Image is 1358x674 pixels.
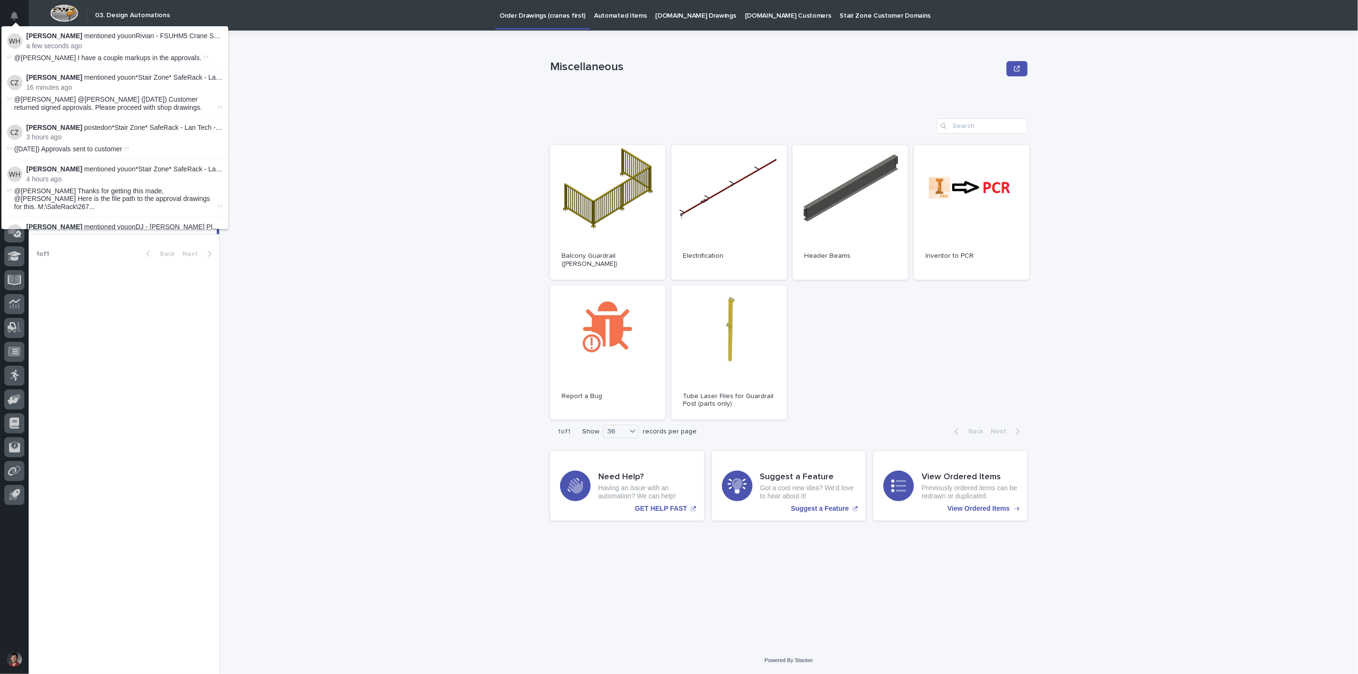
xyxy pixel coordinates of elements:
[963,428,983,435] span: Back
[26,32,223,40] p: mentioned you on :
[671,145,787,280] a: Electrification
[987,427,1028,436] button: Next
[760,472,856,483] h3: Suggest a Feature
[26,84,223,92] p: 16 minutes ago
[95,11,170,20] h2: 03. Design Automations
[550,420,578,443] p: 1 of 1
[991,428,1012,435] span: Next
[29,242,57,266] p: 1 of 1
[50,4,78,22] img: Workspace Logo
[26,32,82,40] strong: [PERSON_NAME]
[136,223,297,231] a: DJ - [PERSON_NAME] Plant 7 - Additional AC Guards
[26,165,82,173] strong: [PERSON_NAME]
[683,252,775,260] p: Electrification
[26,223,223,231] p: mentioned you on :
[14,54,202,62] span: @[PERSON_NAME] I have a couple markups in the approvals.
[7,33,22,49] img: Weston Hochstetler
[550,285,666,420] a: Report a Bug
[635,505,687,513] p: GET HELP FAST
[26,133,223,141] p: 3 hours ago
[26,165,223,173] p: mentioned you on :
[922,472,1018,483] h3: View Ordered Items
[112,124,231,131] a: *Stair Zone* SafeRack - Lan Tech - Stair
[26,124,223,132] p: posted on :
[4,6,24,26] button: Notifications
[14,145,122,153] span: ([DATE]) Approvals sent to customer
[791,505,849,513] p: Suggest a Feature
[948,505,1010,513] p: View Ordered Items
[138,250,179,258] button: Back
[26,124,82,131] strong: [PERSON_NAME]
[14,95,202,111] span: @[PERSON_NAME] @[PERSON_NAME] ([DATE]) Customer returned signed approvals. Please proceed with sh...
[26,74,82,81] strong: [PERSON_NAME]
[562,392,654,400] p: Report a Bug
[804,252,897,260] p: Header Beams
[26,175,223,183] p: 4 hours ago
[760,484,856,500] p: Got a cool new idea? We'd love to hear about it!
[550,451,704,521] a: GET HELP FAST
[922,484,1018,500] p: Previously ordered items can be redrawn or duplicated.
[26,223,82,231] strong: [PERSON_NAME]
[136,32,232,40] a: Rivian - FSUHM5 Crane System
[7,167,22,182] img: Wynne Hochstetler
[873,451,1028,521] a: View Ordered Items
[925,252,1018,260] p: Inventor to PCR
[179,250,219,258] button: Next
[14,187,216,211] span: @[PERSON_NAME] Thanks for getting this made, @[PERSON_NAME] Here is the file path to the approval...
[598,484,694,500] p: Having an issue with an automation? We can help!
[154,251,175,257] span: Back
[562,252,654,268] p: Balcony Guardrail ([PERSON_NAME])
[598,472,694,483] h3: Need Help?
[7,125,22,140] img: Cole Ziegler
[643,428,697,436] p: records per page
[914,145,1029,280] a: Inventor to PCR
[764,657,813,663] a: Powered By Stacker
[550,60,1003,74] p: Miscellaneous
[947,427,987,436] button: Back
[937,118,1028,134] input: Search
[793,145,908,280] a: Header Beams
[550,145,666,280] a: Balcony Guardrail ([PERSON_NAME])
[671,285,787,420] a: Tube Laser Files for Guardrail Post (parts only)
[26,74,223,82] p: mentioned you on :
[7,75,22,90] img: Cole Ziegler
[582,428,599,436] p: Show
[182,251,203,257] span: Next
[12,11,24,27] div: Notifications
[712,451,866,521] a: Suggest a Feature
[7,224,22,240] img: Wynne Hochstetler
[136,74,255,81] a: *Stair Zone* SafeRack - Lan Tech - Stair
[26,42,223,50] p: a few seconds ago
[136,165,255,173] a: *Stair Zone* SafeRack - Lan Tech - Stair
[4,649,24,669] button: users-avatar
[683,392,775,409] p: Tube Laser Files for Guardrail Post (parts only)
[604,427,626,437] div: 36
